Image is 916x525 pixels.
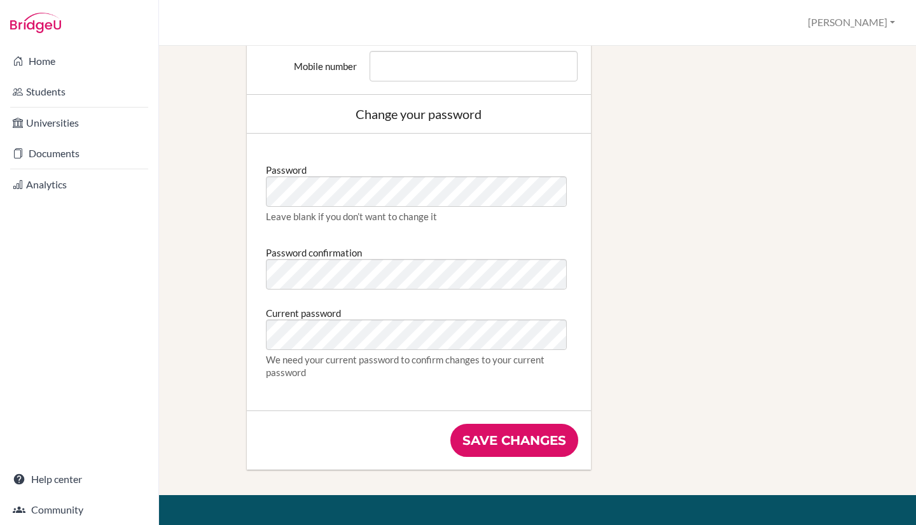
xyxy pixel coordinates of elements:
[3,48,156,74] a: Home
[266,210,572,223] div: Leave blank if you don’t want to change it
[3,466,156,492] a: Help center
[253,51,364,73] label: Mobile number
[266,159,307,176] label: Password
[3,172,156,197] a: Analytics
[260,108,578,120] div: Change your password
[266,353,572,379] div: We need your current password to confirm changes to your current password
[3,497,156,522] a: Community
[266,302,341,319] label: Current password
[3,110,156,136] a: Universities
[10,13,61,33] img: Bridge-U
[266,242,362,259] label: Password confirmation
[3,141,156,166] a: Documents
[3,79,156,104] a: Students
[802,11,901,34] button: [PERSON_NAME]
[450,424,578,457] input: Save changes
